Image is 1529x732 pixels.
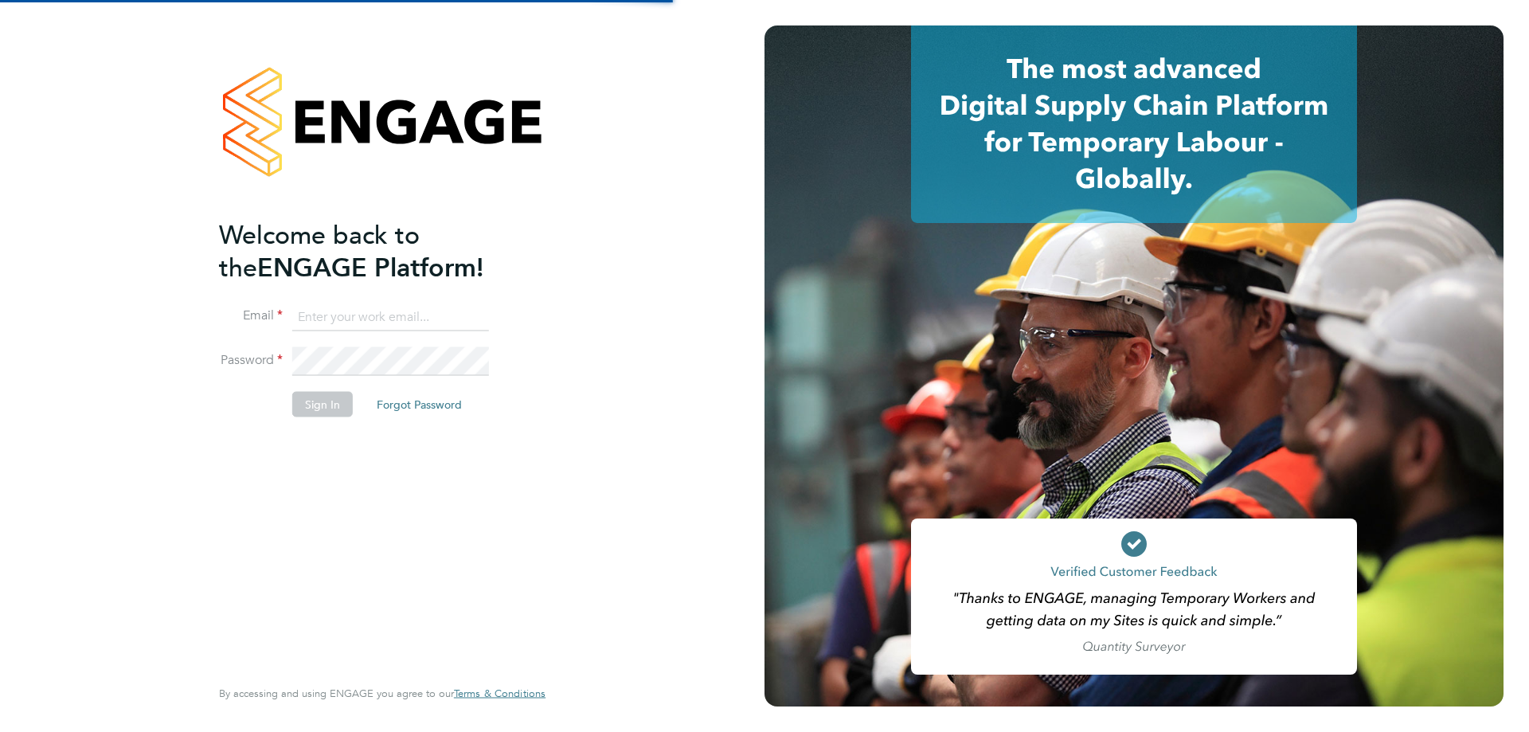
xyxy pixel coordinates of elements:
h2: ENGAGE Platform! [219,218,530,284]
label: Password [219,352,283,369]
span: Welcome back to the [219,219,420,283]
input: Enter your work email... [292,303,489,331]
span: Terms & Conditions [454,687,546,700]
label: Email [219,307,283,324]
a: Terms & Conditions [454,687,546,700]
button: Sign In [292,392,353,417]
span: By accessing and using ENGAGE you agree to our [219,687,546,700]
button: Forgot Password [364,392,475,417]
